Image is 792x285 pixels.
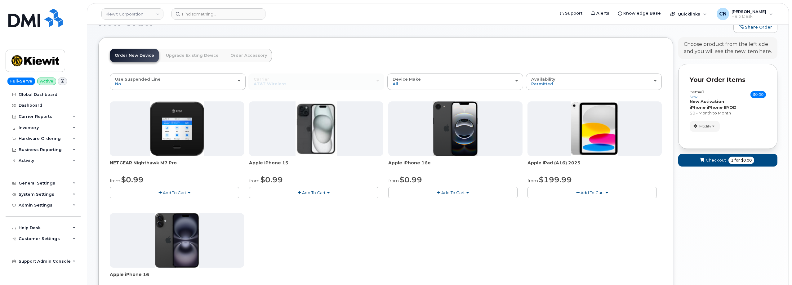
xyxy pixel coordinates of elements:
[614,7,665,20] a: Knowledge Base
[571,101,618,156] img: iPad_A16.PNG
[388,187,518,198] button: Add To Cart
[733,21,777,33] a: Share Order
[666,8,711,20] div: Quicklinks
[531,81,553,86] span: Permitted
[565,10,582,16] span: Support
[699,89,705,94] span: #1
[393,81,398,86] span: All
[155,213,199,268] img: iphone_16_plus.png
[719,10,727,18] span: CN
[110,49,159,62] a: Order New Device
[110,73,246,90] button: Use Suspended Line No
[587,7,614,20] a: Alerts
[678,154,777,167] button: Checkout 1 for $0.00
[712,8,777,20] div: Connor Nguyen
[596,10,609,16] span: Alerts
[706,157,726,163] span: Checkout
[110,187,239,198] button: Add To Cart
[690,99,724,104] strong: New Activation
[527,160,662,172] div: Apple iPad (A16) 2025
[531,77,555,82] span: Availability
[388,160,523,172] div: Apple iPhone 16e
[678,11,700,16] span: Quicklinks
[121,175,144,184] span: $0.99
[225,49,272,62] a: Order Accessory
[161,49,224,62] a: Upgrade Existing Device
[684,41,772,55] div: Choose product from the left side and you will see the new item here.
[765,258,787,280] iframe: Messenger Launcher
[433,101,478,156] img: iphone16e.png
[750,91,766,98] span: $0.00
[526,73,662,90] button: Availability Permitted
[150,101,204,156] img: nighthawk_m7_pro.png
[732,14,766,19] span: Help Desk
[732,9,766,14] span: [PERSON_NAME]
[539,175,572,184] span: $199.99
[733,158,741,163] span: for
[249,178,260,184] small: from
[527,187,657,198] button: Add To Cart
[387,73,523,90] button: Device Make All
[690,75,766,84] p: Your Order Items
[163,190,186,195] span: Add To Cart
[690,121,720,132] button: Modify
[302,190,326,195] span: Add To Cart
[690,95,697,99] small: new
[555,7,587,20] a: Support
[249,160,383,172] div: Apple iPhone 15
[110,178,120,184] small: from
[393,77,421,82] span: Device Make
[527,178,538,184] small: from
[699,123,711,129] span: Modify
[623,10,661,16] span: Knowledge Base
[388,178,399,184] small: from
[441,190,465,195] span: Add To Cart
[581,190,604,195] span: Add To Cart
[690,110,766,116] div: $0 - Month to Month
[115,81,121,86] span: No
[690,105,736,110] strong: iPhone iPhone BYOD
[115,77,161,82] span: Use Suspended Line
[110,160,244,172] div: NETGEAR Nighthawk M7 Pro
[260,175,283,184] span: $0.99
[171,8,265,20] input: Find something...
[101,8,163,20] a: Kiewit Corporation
[296,101,337,156] img: iphone15.jpg
[110,271,244,284] div: Apple iPhone 16
[98,16,730,27] h1: New Order
[731,158,733,163] span: 1
[741,158,752,163] span: $0.00
[400,175,422,184] span: $0.99
[690,90,705,99] h3: Item
[249,187,378,198] button: Add To Cart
